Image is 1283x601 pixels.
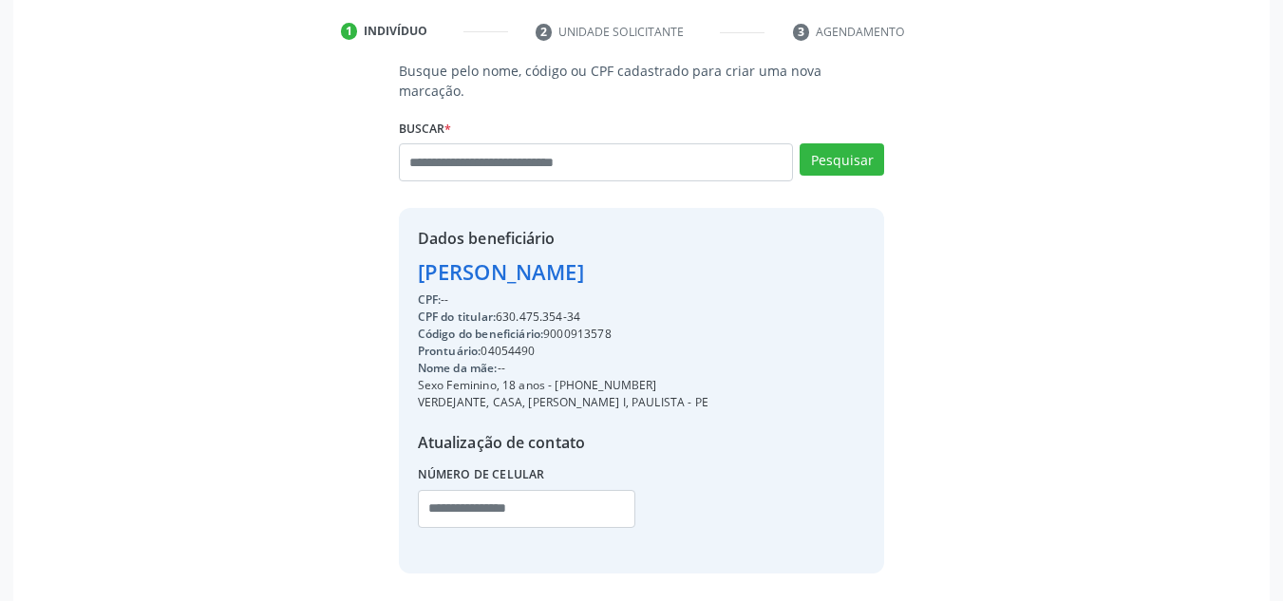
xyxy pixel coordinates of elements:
[418,291,708,309] div: --
[418,291,442,308] span: CPF:
[341,23,358,40] div: 1
[418,343,481,359] span: Prontuário:
[418,227,708,250] div: Dados beneficiário
[418,360,498,376] span: Nome da mãe:
[418,326,543,342] span: Código do beneficiário:
[418,343,708,360] div: 04054490
[418,394,708,411] div: VERDEJANTE, CASA, [PERSON_NAME] I, PAULISTA - PE
[418,360,708,377] div: --
[800,143,884,176] button: Pesquisar
[399,114,451,143] label: Buscar
[418,256,708,288] div: [PERSON_NAME]
[418,326,708,343] div: 9000913578
[418,460,545,490] label: Número de celular
[418,377,708,394] div: Sexo Feminino, 18 anos - [PHONE_NUMBER]
[418,431,708,454] div: Atualização de contato
[399,61,885,101] p: Busque pelo nome, código ou CPF cadastrado para criar uma nova marcação.
[364,23,427,40] div: Indivíduo
[418,309,496,325] span: CPF do titular:
[418,309,708,326] div: 630.475.354-34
